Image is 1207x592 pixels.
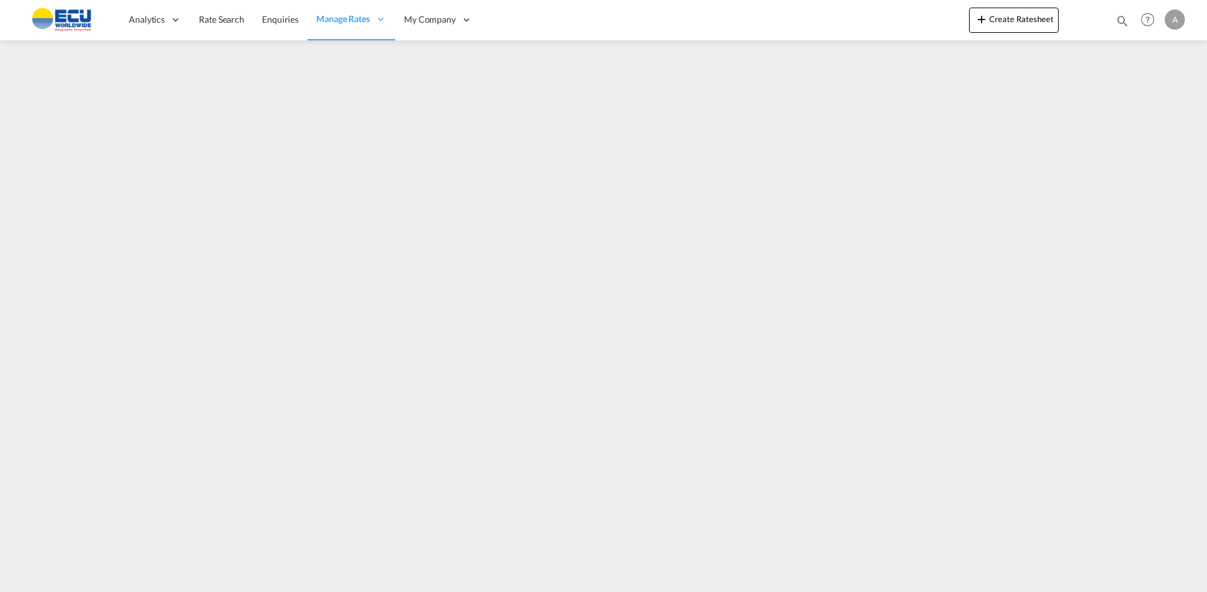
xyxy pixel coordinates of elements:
div: A [1165,9,1185,30]
span: Manage Rates [316,13,370,25]
span: My Company [404,13,456,26]
md-icon: icon-magnify [1115,14,1129,28]
span: Analytics [129,13,165,26]
span: Rate Search [199,14,244,25]
md-icon: icon-plus 400-fg [974,11,989,27]
img: 6cccb1402a9411edb762cf9624ab9cda.png [19,6,104,34]
span: Help [1137,9,1158,30]
div: Help [1137,9,1165,32]
button: icon-plus 400-fgCreate Ratesheet [969,8,1059,33]
div: icon-magnify [1115,14,1129,33]
span: Enquiries [262,14,299,25]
